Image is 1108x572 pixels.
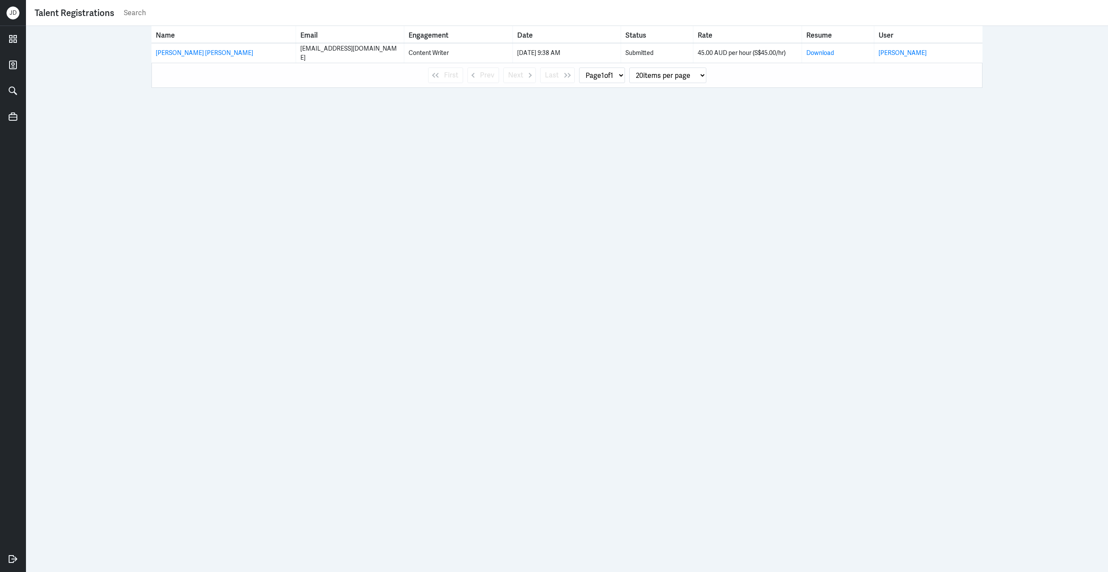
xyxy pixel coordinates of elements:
span: First [444,70,458,80]
th: Toggle SortBy [693,26,802,43]
th: Toggle SortBy [621,26,693,43]
td: Name [151,43,296,63]
div: Talent Registrations [35,6,114,19]
td: Resume [802,43,874,63]
td: Engagement [404,43,512,63]
span: Prev [480,70,494,80]
td: User [874,43,982,63]
input: Search [123,6,1099,19]
td: Rate [693,43,802,63]
div: Submitted [625,48,689,58]
span: Last [545,70,559,80]
th: Toggle SortBy [513,26,621,43]
td: Status [621,43,693,63]
th: Resume [802,26,874,43]
th: Toggle SortBy [404,26,512,43]
div: [DATE] 9:38 AM [517,48,616,58]
a: Download [806,49,834,57]
button: Prev [467,67,499,83]
button: First [428,67,463,83]
a: [PERSON_NAME] [PERSON_NAME] [156,49,253,57]
td: Date [513,43,621,63]
button: Last [540,67,575,83]
th: User [874,26,982,43]
div: J D [6,6,19,19]
span: Next [508,70,523,80]
div: Content Writer [409,48,508,58]
button: Next [503,67,536,83]
th: Toggle SortBy [296,26,404,43]
div: [EMAIL_ADDRESS][DOMAIN_NAME] [300,44,399,62]
a: [PERSON_NAME] [879,49,927,57]
td: Email [296,43,404,63]
th: Toggle SortBy [151,26,296,43]
div: 45.00 AUD per hour (S$45.00/hr) [698,48,797,58]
